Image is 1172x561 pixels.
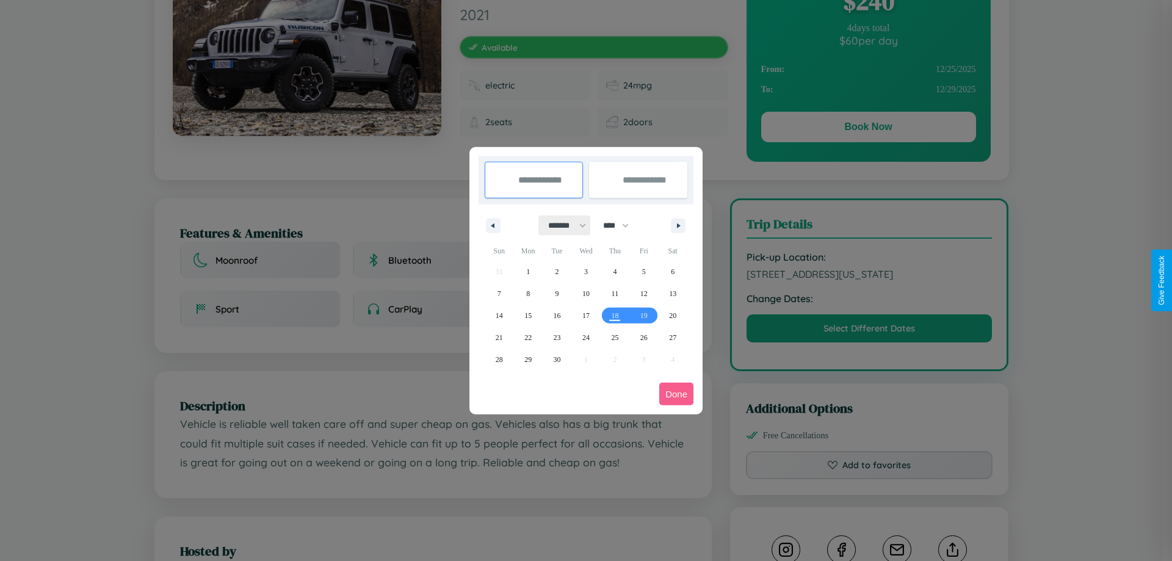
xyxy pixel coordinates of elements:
span: 21 [496,327,503,349]
button: 8 [513,283,542,305]
button: 5 [629,261,658,283]
span: 19 [640,305,648,327]
span: 26 [640,327,648,349]
span: 4 [613,261,617,283]
button: 4 [601,261,629,283]
button: 18 [601,305,629,327]
button: 26 [629,327,658,349]
button: 20 [659,305,687,327]
button: 15 [513,305,542,327]
button: 19 [629,305,658,327]
button: 7 [485,283,513,305]
button: 11 [601,283,629,305]
span: 20 [669,305,676,327]
button: 30 [543,349,571,371]
button: 23 [543,327,571,349]
span: 23 [554,327,561,349]
button: 9 [543,283,571,305]
span: 11 [612,283,619,305]
button: 17 [571,305,600,327]
button: 29 [513,349,542,371]
button: 25 [601,327,629,349]
span: Sat [659,241,687,261]
span: Sun [485,241,513,261]
span: 15 [524,305,532,327]
button: Done [659,383,693,405]
span: 18 [611,305,618,327]
button: 6 [659,261,687,283]
button: 10 [571,283,600,305]
button: 14 [485,305,513,327]
span: 6 [671,261,675,283]
button: 3 [571,261,600,283]
button: 24 [571,327,600,349]
span: 9 [555,283,559,305]
button: 12 [629,283,658,305]
span: Wed [571,241,600,261]
div: Give Feedback [1157,256,1166,305]
span: 12 [640,283,648,305]
span: 10 [582,283,590,305]
span: 13 [669,283,676,305]
span: Tue [543,241,571,261]
button: 1 [513,261,542,283]
span: 8 [526,283,530,305]
span: 25 [611,327,618,349]
button: 28 [485,349,513,371]
button: 21 [485,327,513,349]
span: Fri [629,241,658,261]
button: 27 [659,327,687,349]
span: 17 [582,305,590,327]
span: 29 [524,349,532,371]
span: Thu [601,241,629,261]
span: 28 [496,349,503,371]
button: 22 [513,327,542,349]
button: 2 [543,261,571,283]
span: 30 [554,349,561,371]
span: Mon [513,241,542,261]
span: 24 [582,327,590,349]
button: 16 [543,305,571,327]
span: 27 [669,327,676,349]
span: 1 [526,261,530,283]
span: 22 [524,327,532,349]
button: 13 [659,283,687,305]
span: 3 [584,261,588,283]
span: 14 [496,305,503,327]
span: 2 [555,261,559,283]
span: 7 [497,283,501,305]
span: 16 [554,305,561,327]
span: 5 [642,261,646,283]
